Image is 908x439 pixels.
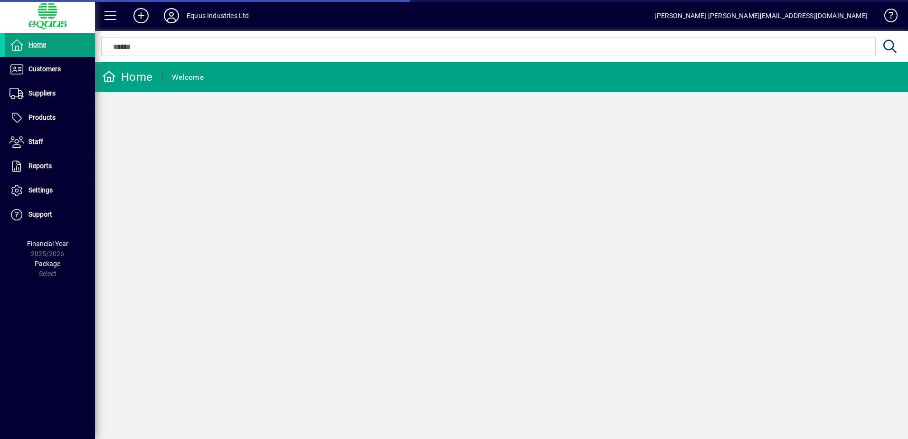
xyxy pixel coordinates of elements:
span: Reports [28,162,52,170]
div: [PERSON_NAME] [PERSON_NAME][EMAIL_ADDRESS][DOMAIN_NAME] [654,8,868,23]
a: Knowledge Base [877,2,896,33]
button: Profile [156,7,187,24]
span: Home [28,41,46,48]
a: Support [5,203,95,227]
span: Package [35,260,60,267]
div: Welcome [172,70,204,85]
span: Suppliers [28,89,56,97]
span: Financial Year [27,240,68,248]
a: Reports [5,154,95,178]
div: Equus Industries Ltd [187,8,249,23]
a: Customers [5,57,95,81]
span: Support [28,210,52,218]
span: Staff [28,138,43,145]
a: Suppliers [5,82,95,105]
a: Staff [5,130,95,154]
a: Products [5,106,95,130]
span: Customers [28,65,61,73]
div: Home [102,69,152,85]
a: Settings [5,179,95,202]
span: Settings [28,186,53,194]
button: Add [126,7,156,24]
span: Products [28,114,56,121]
